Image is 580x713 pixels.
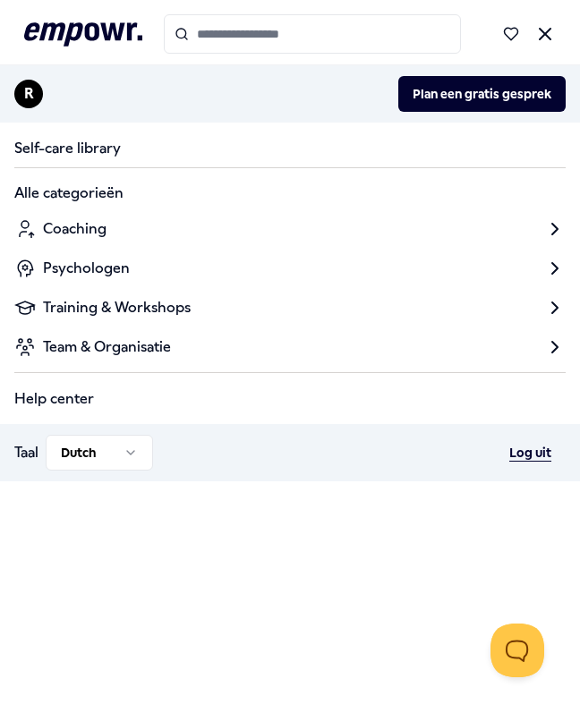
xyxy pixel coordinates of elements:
[43,336,171,358] span: Team & Organisatie
[14,182,566,204] span: Alle categorieën
[398,76,566,112] button: Plan een gratis gesprek
[43,297,191,318] span: Training & Workshops
[490,624,544,677] iframe: Help Scout Beacon - Open
[495,435,566,471] button: Log uit
[43,218,107,240] span: Coaching
[14,442,38,463] span: Taal
[164,14,461,54] input: Search for products, categories or subcategories
[14,390,94,407] a: Help center
[14,80,43,108] button: R
[43,258,130,279] span: Psychologen
[14,140,121,157] a: Self-care library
